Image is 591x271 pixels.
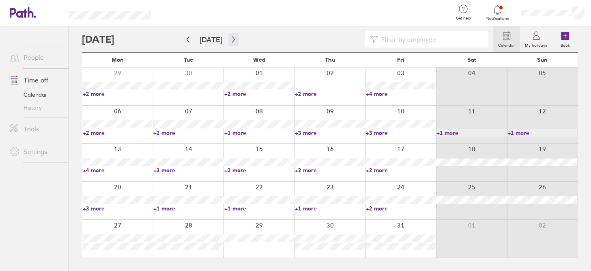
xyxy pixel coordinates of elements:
label: Calendar [493,41,520,48]
span: Sat [467,56,476,63]
span: Mon [112,56,124,63]
a: +2 more [83,90,153,98]
a: +1 more [224,129,294,137]
span: Notifications [484,16,511,21]
button: [DATE] [193,33,229,46]
a: +1 more [153,205,223,212]
a: +2 more [295,167,365,174]
a: +3 more [295,129,365,137]
a: +2 more [366,205,436,212]
a: Calendar [493,26,520,52]
a: My holidays [520,26,552,52]
span: Get help [450,16,476,21]
a: +1 more [224,205,294,212]
a: Settings [3,143,69,160]
a: +2 more [224,167,294,174]
a: +4 more [83,167,153,174]
a: +2 more [83,129,153,137]
a: Calendar [3,88,69,101]
a: +3 more [83,205,153,212]
a: +2 more [295,90,365,98]
a: +2 more [153,129,223,137]
a: Tools [3,121,69,137]
a: Book [552,26,578,52]
a: +3 more [153,167,223,174]
span: Wed [253,56,265,63]
span: Sun [537,56,548,63]
span: Tue [184,56,193,63]
a: +2 more [366,167,436,174]
a: People [3,49,69,65]
a: +3 more [366,129,436,137]
a: +1 more [436,129,506,137]
a: +4 more [366,90,436,98]
a: +1 more [295,205,365,212]
input: Filter by employee [378,32,484,47]
a: +2 more [224,90,294,98]
a: Time off [3,72,69,88]
label: My holidays [520,41,552,48]
a: History [3,101,69,114]
label: Book [556,41,575,48]
a: +1 more [507,129,577,137]
span: Fri [397,56,404,63]
span: Thu [325,56,335,63]
a: Notifications [484,4,511,21]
